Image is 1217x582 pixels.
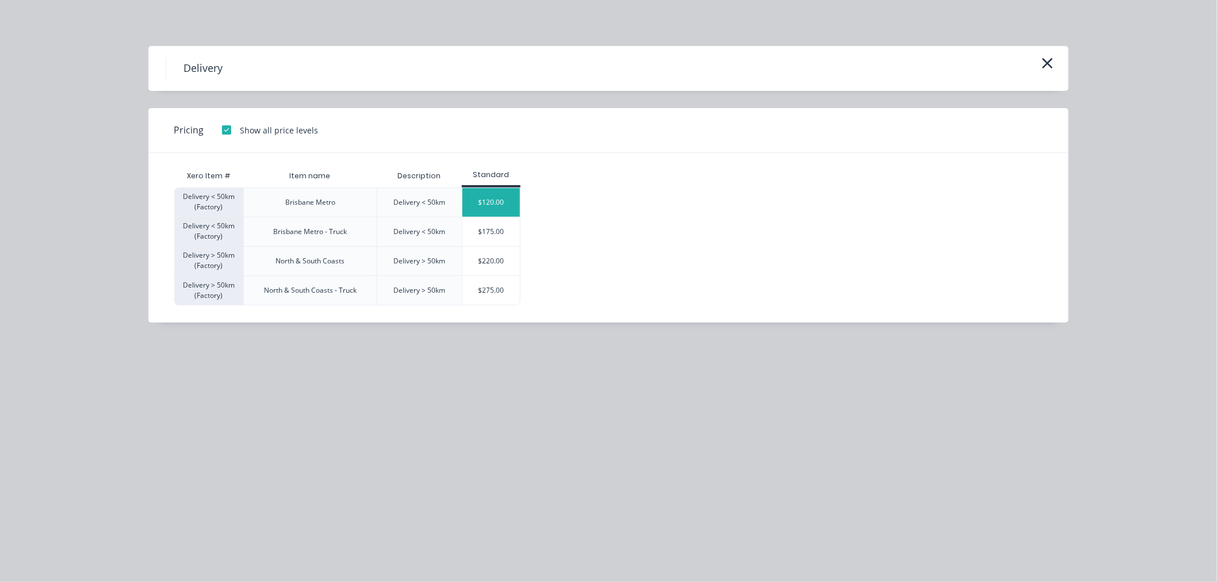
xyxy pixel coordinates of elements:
[174,187,243,217] div: Delivery < 50km (Factory)
[462,170,521,180] div: Standard
[166,58,240,79] h4: Delivery
[264,285,357,296] div: North & South Coasts - Truck
[462,188,520,217] div: $120.00
[462,276,520,305] div: $275.00
[274,227,347,237] div: Brisbane Metro - Truck
[285,197,335,208] div: Brisbane Metro
[393,285,445,296] div: Delivery > 50km
[276,256,345,266] div: North & South Coasts
[393,197,445,208] div: Delivery < 50km
[393,227,445,237] div: Delivery < 50km
[388,162,450,190] div: Description
[174,275,243,305] div: Delivery > 50km (Factory)
[174,123,204,137] span: Pricing
[462,247,520,275] div: $220.00
[174,246,243,275] div: Delivery > 50km (Factory)
[462,217,520,246] div: $175.00
[240,124,318,136] div: Show all price levels
[281,162,340,190] div: Item name
[174,164,243,187] div: Xero Item #
[393,256,445,266] div: Delivery > 50km
[174,217,243,246] div: Delivery < 50km (Factory)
